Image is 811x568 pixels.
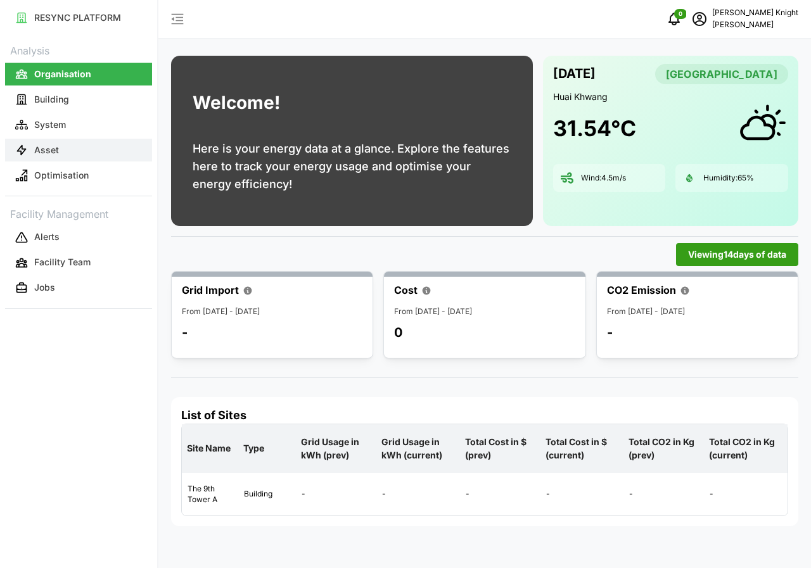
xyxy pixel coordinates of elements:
div: - [705,479,787,510]
h1: Welcome! [193,89,280,117]
p: Asset [34,144,59,156]
a: Organisation [5,61,152,87]
a: Asset [5,137,152,163]
p: [PERSON_NAME] [712,19,798,31]
h4: List of Sites [181,407,788,424]
p: Building [34,93,69,106]
p: From [DATE] - [DATE] [607,306,788,318]
p: Organisation [34,68,91,80]
button: Alerts [5,226,152,249]
p: Alerts [34,230,60,243]
span: [GEOGRAPHIC_DATA] [666,65,777,84]
a: Optimisation [5,163,152,188]
a: Alerts [5,225,152,250]
p: Jobs [34,281,55,294]
p: Total CO2 in Kg (current) [706,426,785,472]
span: 0 [679,9,682,18]
p: [PERSON_NAME] Knight [712,7,798,19]
button: Building [5,88,152,111]
a: Building [5,87,152,112]
h1: 31.54 °C [553,115,636,142]
p: [DATE] [553,63,596,84]
p: Wind: 4.5 m/s [581,173,626,184]
p: System [34,118,66,131]
div: - [624,479,703,510]
p: - [607,324,613,341]
div: The 9th Tower A [182,474,238,515]
div: - [297,479,376,510]
a: System [5,112,152,137]
p: Analysis [5,41,152,59]
span: Viewing 14 days of data [688,244,786,265]
p: Here is your energy data at a glance. Explore the features here to track your energy usage and op... [193,140,511,193]
button: Organisation [5,63,152,85]
p: Humidity: 65 % [703,173,754,184]
div: - [541,479,623,510]
p: RESYNC PLATFORM [34,11,121,24]
p: Facility Team [34,256,91,268]
p: Grid Import [182,282,239,298]
p: - [182,324,188,341]
p: CO2 Emission [607,282,676,298]
p: Total Cost in $ (prev) [463,426,538,472]
a: RESYNC PLATFORM [5,5,152,30]
button: Optimisation [5,164,152,187]
p: Total Cost in $ (current) [543,426,622,472]
button: schedule [687,6,712,32]
p: Cost [394,282,418,298]
p: Grid Usage in kWh (current) [379,426,457,472]
button: System [5,113,152,136]
p: Huai Khwang [553,91,788,103]
button: Viewing14days of data [676,243,798,266]
div: Building [239,479,295,510]
button: notifications [661,6,687,32]
p: From [DATE] - [DATE] [182,306,362,318]
p: Grid Usage in kWh (prev) [298,426,374,472]
p: Type [241,432,293,465]
p: From [DATE] - [DATE] [394,306,575,318]
p: Total CO2 in Kg (prev) [626,426,701,472]
a: Jobs [5,275,152,301]
a: Facility Team [5,250,152,275]
button: Facility Team [5,251,152,274]
div: - [461,479,540,510]
button: Jobs [5,277,152,300]
p: 0 [394,324,402,341]
p: Facility Management [5,204,152,222]
button: Asset [5,139,152,161]
p: Optimisation [34,169,89,182]
p: Site Name [184,432,236,465]
button: RESYNC PLATFORM [5,6,152,29]
div: - [377,479,459,510]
